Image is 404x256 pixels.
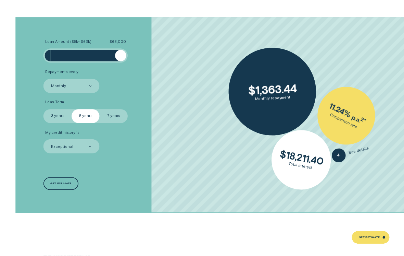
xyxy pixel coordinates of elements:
[45,69,78,74] span: Repayments every
[109,39,125,44] span: $ 63,000
[43,176,78,189] a: Get estimate
[43,109,71,123] label: 3 years
[71,109,99,123] label: 5 years
[51,84,66,89] div: Monthly
[328,141,368,163] button: See details
[51,144,73,149] div: Exceptional
[346,145,367,154] span: See details
[99,109,127,123] label: 7 years
[45,100,64,104] span: Loan Term
[45,130,79,135] span: My credit history is
[45,39,91,44] span: Loan Amount ( $5k - $63k )
[350,230,388,243] a: Get Estimate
